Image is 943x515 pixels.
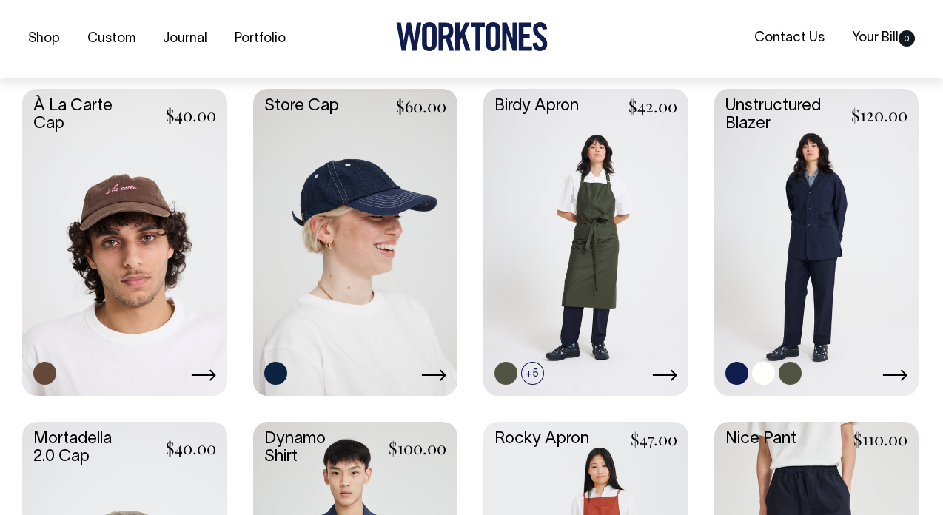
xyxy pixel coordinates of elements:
[748,26,830,50] a: Contact Us
[229,27,292,51] a: Portfolio
[899,30,915,47] span: 0
[22,27,66,51] a: Shop
[81,27,141,51] a: Custom
[521,362,544,385] span: +5
[157,27,213,51] a: Journal
[846,26,921,50] a: Your Bill0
